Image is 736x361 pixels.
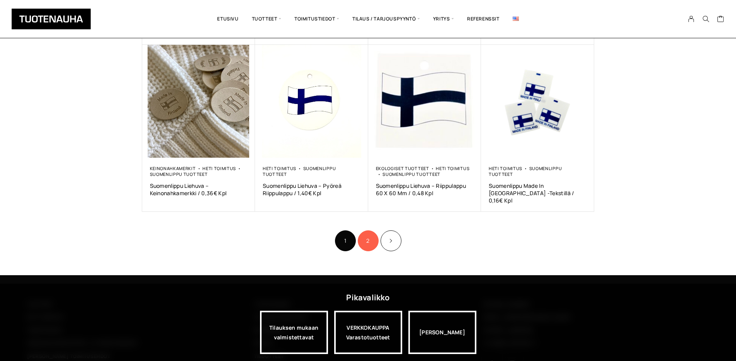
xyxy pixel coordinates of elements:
span: Toimitustiedot [288,6,346,32]
div: Pikavalikko [346,291,389,305]
a: Keinonahkamerkit [150,165,196,171]
span: Tilaus / Tarjouspyyntö [346,6,427,32]
a: Suomenlippu tuotteet [150,171,208,177]
a: Suomenlippu Liehuva – Riippulappu 60 X 60 Mm / 0,48 Kpl [376,182,474,197]
div: [PERSON_NAME] [408,311,476,354]
span: Tuotteet [245,6,288,32]
a: Suomenlippu tuotteet [489,165,562,177]
a: Heti toimitus [202,165,236,171]
a: Cart [717,15,724,24]
span: Yritys [427,6,461,32]
a: Sivu 2 [358,230,379,251]
a: Suomenlippu tuotteet [382,171,440,177]
a: Suomenlippu tuotteet [263,165,336,177]
img: Tuotenauha Oy [12,9,91,29]
a: Suomenlippu Made In [GEOGRAPHIC_DATA] -Tekstillä / 0,16€ Kpl [489,182,586,204]
a: Tilauksen mukaan valmistettavat [260,311,328,354]
a: Ekologiset tuotteet [376,165,429,171]
a: Etusivu [211,6,245,32]
a: VERKKOKAUPPAVarastotuotteet [334,311,402,354]
a: My Account [684,15,699,22]
span: Sivu 1 [335,230,356,251]
div: VERKKOKAUPPA Varastotuotteet [334,311,402,354]
a: Suomenlippu Liehuva – Pyöreä Riippulappu / 1,40€ Kpl [263,182,360,197]
a: Heti toimitus [489,165,522,171]
a: Referenssit [461,6,506,32]
nav: Product Pagination [142,229,594,252]
img: English [513,17,519,21]
a: Suomenlippu Liehuva – Keinonahkamerkki / 0,36€ Kpl [150,182,248,197]
a: Heti toimitus [263,165,296,171]
button: Search [699,15,713,22]
a: Heti toimitus [436,165,469,171]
